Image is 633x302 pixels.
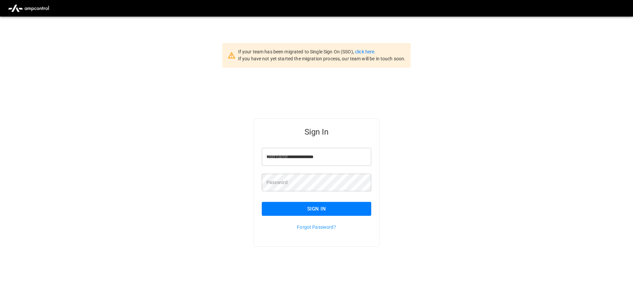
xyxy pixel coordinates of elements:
span: If your team has been migrated to Single Sign On (SSO), [238,49,355,54]
h5: Sign In [262,127,371,137]
button: Sign In [262,202,371,216]
img: ampcontrol.io logo [5,2,52,15]
a: click here. [355,49,376,54]
p: Forgot Password? [262,224,371,230]
span: If you have not yet started the migration process, our team will be in touch soon. [238,56,406,61]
